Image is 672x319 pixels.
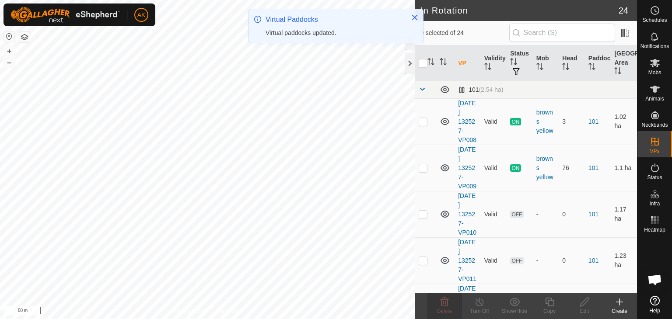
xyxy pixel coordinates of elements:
[602,307,637,315] div: Create
[4,31,14,42] button: Reset Map
[640,44,669,49] span: Notifications
[510,164,521,172] span: ON
[509,24,615,42] input: Search (S)
[173,308,206,316] a: Privacy Policy
[648,70,661,75] span: Mobs
[266,14,402,25] div: Virtual Paddocks
[536,64,543,71] p-sorticon: Activate to sort
[479,86,503,93] span: (2.54 ha)
[536,210,556,219] div: -
[455,45,481,81] th: VP
[458,86,503,94] div: 101
[649,201,660,206] span: Infra
[216,308,242,316] a: Contact Us
[437,308,452,314] span: Delete
[585,45,611,81] th: Paddock
[559,145,585,191] td: 76
[650,149,659,154] span: VPs
[19,32,30,42] button: Map Layers
[559,98,585,145] td: 3
[420,5,619,16] h2: In Rotation
[559,45,585,81] th: Head
[481,145,507,191] td: Valid
[458,192,476,236] a: [DATE] 132527-VP010
[536,256,556,265] div: -
[611,237,637,284] td: 1.23 ha
[497,307,532,315] div: Show/Hide
[510,211,523,218] span: OFF
[641,122,668,128] span: Neckbands
[481,191,507,237] td: Valid
[510,59,517,66] p-sorticon: Activate to sort
[137,10,146,20] span: AK
[510,118,521,125] span: ON
[536,108,556,135] div: browns yellow
[440,59,447,66] p-sorticon: Activate to sort
[588,257,598,264] a: 101
[559,191,585,237] td: 0
[614,69,621,76] p-sorticon: Activate to sort
[533,45,559,81] th: Mob
[642,267,668,293] div: Open chat
[4,46,14,56] button: +
[409,11,421,24] button: Close
[649,308,660,313] span: Help
[645,96,664,101] span: Animals
[588,64,595,71] p-sorticon: Activate to sort
[462,307,497,315] div: Turn Off
[458,100,476,143] a: [DATE] 132527-VP008
[588,211,598,218] a: 101
[420,28,509,38] span: 0 selected of 24
[10,7,120,23] img: Gallagher Logo
[4,57,14,68] button: –
[510,257,523,264] span: OFF
[458,239,476,282] a: [DATE] 132527-VP011
[611,45,637,81] th: [GEOGRAPHIC_DATA] Area
[507,45,533,81] th: Status
[637,292,672,317] a: Help
[481,45,507,81] th: Validity
[484,64,491,71] p-sorticon: Activate to sort
[642,17,667,23] span: Schedules
[458,146,476,190] a: [DATE] 132527-VP009
[611,98,637,145] td: 1.02 ha
[562,64,569,71] p-sorticon: Activate to sort
[481,237,507,284] td: Valid
[611,145,637,191] td: 1.1 ha
[266,28,402,38] div: Virtual paddocks updated.
[536,154,556,182] div: browns yellow
[611,191,637,237] td: 1.17 ha
[567,307,602,315] div: Edit
[647,175,662,180] span: Status
[619,4,628,17] span: 24
[481,98,507,145] td: Valid
[532,307,567,315] div: Copy
[588,118,598,125] a: 101
[588,164,598,171] a: 101
[427,59,434,66] p-sorticon: Activate to sort
[559,237,585,284] td: 0
[644,227,665,232] span: Heatmap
